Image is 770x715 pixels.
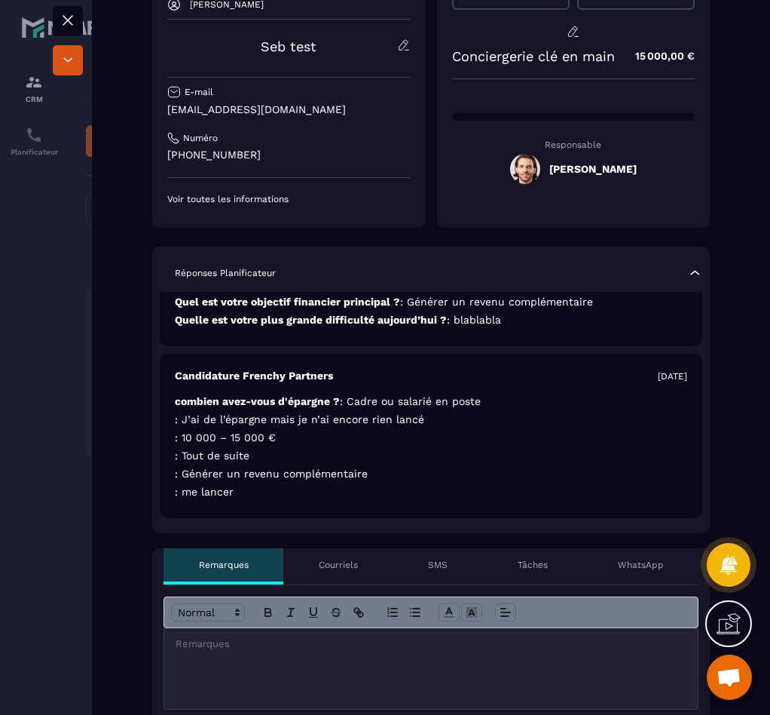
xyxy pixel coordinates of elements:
p: Responsable [452,140,695,150]
p: Réponses Planificateur [175,267,276,279]
p: combien avez-vous d'épargne ? [175,394,687,409]
p: SMS [428,559,448,571]
p: Numéro [183,132,218,144]
a: Ouvrir le chat [707,655,752,700]
p: [PHONE_NUMBER] [167,148,411,162]
p: Quelle est votre plus grande difficulté aujourd’hui ? [175,313,687,327]
p: Quel est votre objectif financier principal ? [175,295,687,309]
p: E-mail [185,86,213,98]
span: : J’ai de l’épargne mais je n’ai encore rien lancé [175,413,424,425]
p: [DATE] [658,370,687,382]
p: Candidature Frenchy Partners [175,369,333,383]
p: Remarques [199,559,249,571]
p: [EMAIL_ADDRESS][DOMAIN_NAME] [167,103,411,117]
p: Conciergerie clé en main [452,48,615,64]
span: : 10 000 – 15 000 € [175,431,276,443]
span: : Cadre ou salarié en poste [340,395,481,407]
a: Seb test [261,38,316,54]
p: Courriels [319,559,358,571]
span: : Générer un revenu complémentaire [175,468,368,480]
p: 15 000,00 € [620,41,695,71]
span: : Générer un revenu complémentaire [400,296,593,308]
p: WhatsApp [618,559,664,571]
p: Voir toutes les informations [167,193,411,205]
span: : Tout de suite [175,450,249,462]
p: Tâches [518,559,548,571]
span: : me lancer [175,486,234,498]
span: : blablabla [447,314,501,326]
h5: [PERSON_NAME] [549,163,637,175]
